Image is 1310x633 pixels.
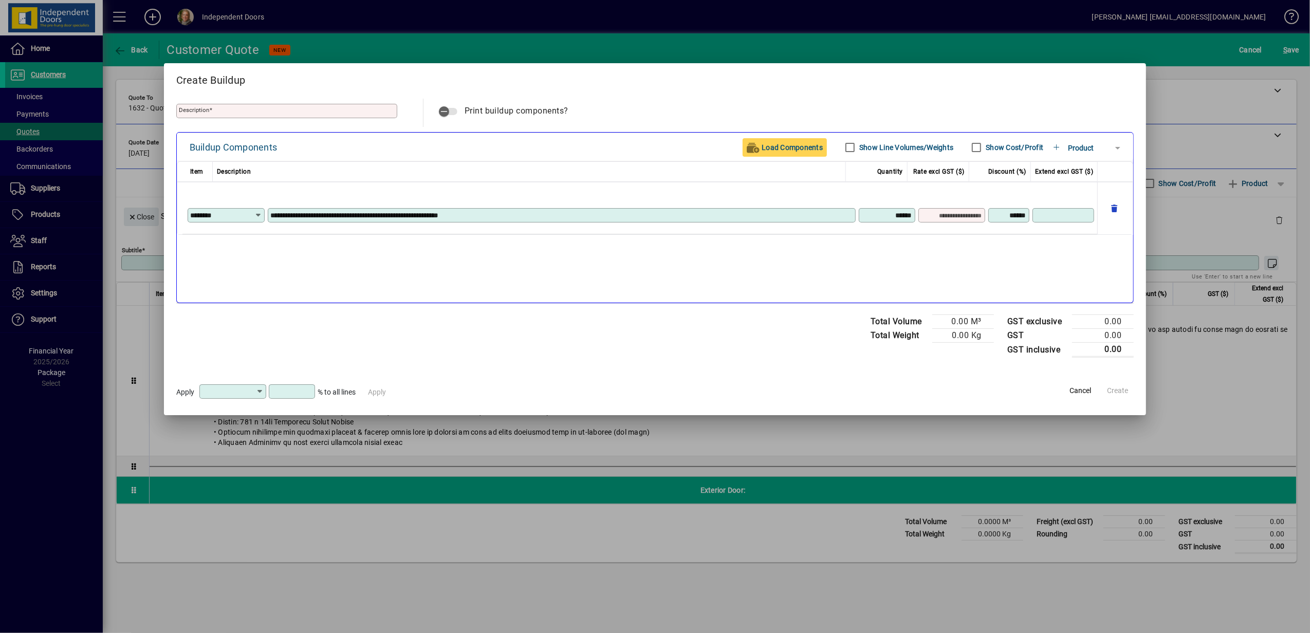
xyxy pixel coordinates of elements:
[984,142,1043,153] label: Show Cost/Profit
[1072,343,1134,357] td: 0.00
[1064,382,1097,400] button: Cancel
[988,165,1026,178] span: Discount (%)
[932,315,994,329] td: 0.00 M³
[877,165,903,178] span: Quantity
[179,106,209,114] mat-label: Description
[190,139,278,156] div: Buildup Components
[1107,385,1128,396] span: Create
[217,165,251,178] span: Description
[318,388,356,396] span: % to all lines
[865,329,932,343] td: Total Weight
[865,315,932,329] td: Total Volume
[1002,315,1073,329] td: GST exclusive
[857,142,953,153] label: Show Line Volumes/Weights
[164,63,1147,93] h2: Create Buildup
[1035,165,1094,178] span: Extend excl GST ($)
[190,165,204,178] span: Item
[1002,343,1073,357] td: GST inclusive
[913,165,965,178] span: Rate excl GST ($)
[1069,385,1091,396] span: Cancel
[1072,329,1134,343] td: 0.00
[1101,382,1134,400] button: Create
[1002,329,1073,343] td: GST
[465,106,569,116] span: Print buildup components?
[743,138,827,157] button: Load Components
[747,139,823,156] span: Load Components
[176,388,194,396] span: Apply
[1072,315,1134,329] td: 0.00
[932,329,994,343] td: 0.00 Kg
